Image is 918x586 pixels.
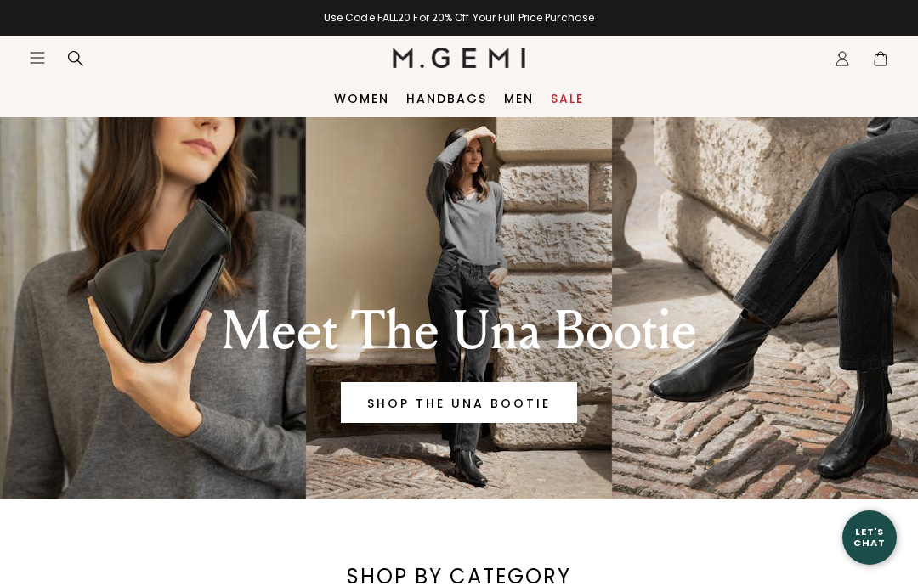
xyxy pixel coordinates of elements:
[393,48,526,68] img: M.Gemi
[341,382,577,423] a: Banner primary button
[334,92,389,105] a: Women
[29,49,46,66] button: Open site menu
[842,527,897,548] div: Let's Chat
[406,92,487,105] a: Handbags
[504,92,534,105] a: Men
[144,301,774,362] div: Meet The Una Bootie
[551,92,584,105] a: Sale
